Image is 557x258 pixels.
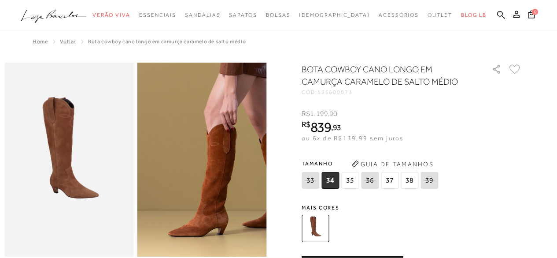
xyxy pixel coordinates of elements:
span: [DEMOGRAPHIC_DATA] [299,12,370,18]
h1: BOTA COWBOY CANO LONGO EM CAMURÇA CARAMELO DE SALTO MÉDIO [302,63,467,88]
span: Outlet [428,12,452,18]
a: noSubCategoriesText [229,7,257,23]
img: image [137,63,267,257]
span: 1.199 [310,110,328,118]
a: BLOG LB [461,7,487,23]
span: 135600073 [317,89,353,95]
a: noSubCategoriesText [299,7,370,23]
span: BOTA COWBOY CANO LONGO EM CAMURÇA CARAMELO DE SALTO MÉDIO [88,38,246,45]
div: CÓD: [302,90,478,95]
img: BOTA COWBOY CANO LONGO EM CAMURÇA CARAMELO DE SALTO MÉDIO [302,215,329,242]
span: 34 [321,172,339,189]
span: BLOG LB [461,12,487,18]
span: 39 [421,172,438,189]
span: Sapatos [229,12,257,18]
i: R$ [302,120,310,128]
i: , [328,110,338,118]
span: Mais cores [302,205,522,210]
span: 0 [532,9,538,15]
span: 37 [381,172,398,189]
i: , [331,123,341,131]
a: Home [33,38,48,45]
span: 36 [361,172,379,189]
button: 0 [525,10,538,22]
a: noSubCategoriesText [92,7,130,23]
span: ou 6x de R$139,99 sem juros [302,135,403,142]
span: Verão Viva [92,12,130,18]
a: noSubCategoriesText [379,7,419,23]
span: 33 [302,172,319,189]
button: Guia de Tamanhos [348,157,436,171]
span: Essenciais [139,12,176,18]
a: Voltar [60,38,76,45]
span: Acessórios [379,12,419,18]
span: 90 [329,110,337,118]
a: noSubCategoriesText [139,7,176,23]
img: image [4,63,134,257]
a: noSubCategoriesText [428,7,452,23]
span: 35 [341,172,359,189]
span: 93 [333,123,341,132]
span: Tamanho [302,157,440,170]
span: Bolsas [266,12,291,18]
span: 839 [310,119,331,135]
a: noSubCategoriesText [266,7,291,23]
a: noSubCategoriesText [185,7,220,23]
span: 38 [401,172,418,189]
span: Sandálias [185,12,220,18]
i: R$ [302,110,310,118]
